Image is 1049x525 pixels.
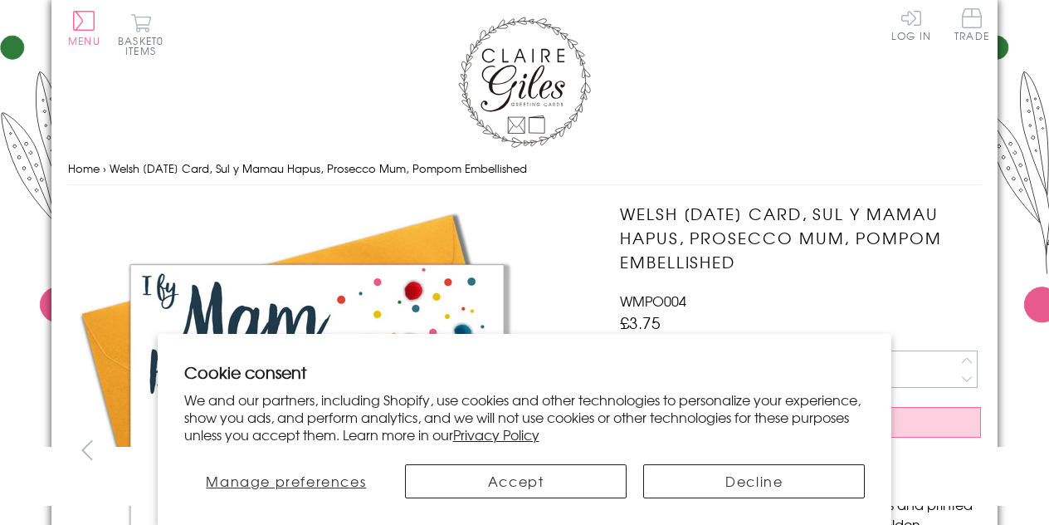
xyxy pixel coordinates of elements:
[110,160,527,176] span: Welsh [DATE] Card, Sul y Mamau Hapus, Prosecco Mum, Pompom Embellished
[68,160,100,176] a: Home
[620,311,661,334] span: £3.75
[118,13,163,56] button: Basket0 items
[68,11,100,46] button: Menu
[103,160,106,176] span: ›
[620,202,981,273] h1: Welsh [DATE] Card, Sul y Mamau Hapus, Prosecco Mum, Pompom Embellished
[405,464,627,498] button: Accept
[453,424,539,444] a: Privacy Policy
[458,17,591,148] img: Claire Giles Greetings Cards
[206,471,366,491] span: Manage preferences
[68,431,105,469] button: prev
[954,8,989,41] span: Trade
[891,8,931,41] a: Log In
[643,464,865,498] button: Decline
[68,152,981,186] nav: breadcrumbs
[954,8,989,44] a: Trade
[125,33,163,58] span: 0 items
[620,291,686,311] span: WMPO004
[184,361,866,384] h2: Cookie consent
[68,33,100,48] span: Menu
[184,391,866,443] p: We and our partners, including Shopify, use cookies and other technologies to personalize your ex...
[184,464,388,498] button: Manage preferences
